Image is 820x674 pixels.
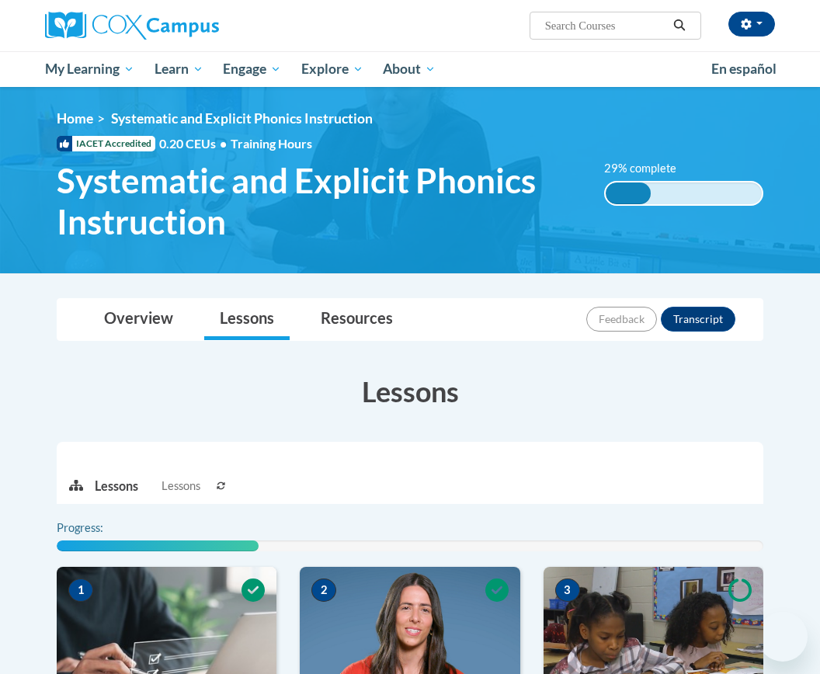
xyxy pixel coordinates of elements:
label: Progress: [57,519,146,537]
span: 3 [555,578,580,602]
div: Main menu [33,51,787,87]
img: Cox Campus [45,12,219,40]
span: Engage [223,60,281,78]
button: Transcript [661,307,735,332]
span: About [383,60,436,78]
a: Home [57,110,93,127]
span: Systematic and Explicit Phonics Instruction [57,160,581,242]
span: IACET Accredited [57,136,155,151]
span: Lessons [162,478,200,495]
label: 29% complete [604,160,693,177]
span: My Learning [45,60,134,78]
button: Feedback [586,307,657,332]
a: Learn [144,51,214,87]
iframe: Button to launch messaging window [758,612,808,662]
button: Search [668,16,691,35]
h3: Lessons [57,372,763,411]
span: Explore [301,60,363,78]
a: Lessons [204,299,290,340]
a: Engage [213,51,291,87]
a: Resources [305,299,408,340]
a: Cox Campus [45,12,273,40]
span: Learn [155,60,203,78]
span: 1 [68,578,93,602]
a: En español [701,53,787,85]
a: Explore [291,51,374,87]
a: About [374,51,446,87]
span: • [220,136,227,151]
button: Account Settings [728,12,775,36]
span: Systematic and Explicit Phonics Instruction [111,110,373,127]
span: En español [711,61,777,77]
span: Training Hours [231,136,312,151]
span: 2 [311,578,336,602]
span: 0.20 CEUs [159,135,231,152]
p: Lessons [95,478,138,495]
div: 29% complete [606,182,651,204]
a: Overview [89,299,189,340]
input: Search Courses [544,16,668,35]
a: My Learning [35,51,144,87]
